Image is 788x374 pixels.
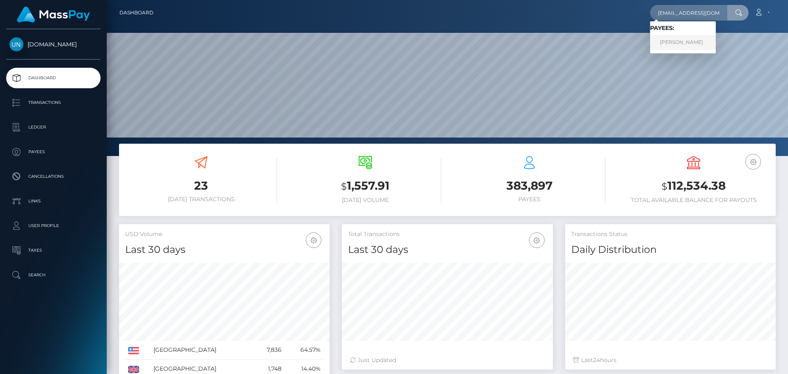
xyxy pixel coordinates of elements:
a: Transactions [6,92,101,113]
a: Payees [6,142,101,162]
p: Payees [9,146,97,158]
img: Unlockt.me [9,37,23,51]
p: User Profile [9,220,97,232]
p: Search [9,269,97,281]
span: 24 [593,356,600,364]
h6: [DATE] Volume [289,197,441,204]
a: [PERSON_NAME] [650,35,716,50]
img: GB.png [128,366,139,373]
span: [DOMAIN_NAME] [6,41,101,48]
h4: Daily Distribution [571,243,770,257]
p: Links [9,195,97,207]
p: Ledger [9,121,97,133]
p: Cancellations [9,170,97,183]
h6: [DATE] Transactions [125,196,277,203]
input: Search... [650,5,727,21]
a: Dashboard [6,68,101,88]
h3: 1,557.91 [289,178,441,195]
h5: Total Transactions [348,230,546,239]
a: Cancellations [6,166,101,187]
small: $ [341,181,347,192]
a: Taxes [6,240,101,261]
td: 64.57% [284,341,323,360]
td: 7,836 [254,341,284,360]
a: User Profile [6,216,101,236]
h6: Payees: [650,25,716,32]
h6: Total Available Balance for Payouts [618,197,770,204]
div: Last hours [573,356,767,365]
a: Dashboard [119,4,153,21]
h3: 112,534.38 [618,178,770,195]
p: Transactions [9,96,97,109]
td: [GEOGRAPHIC_DATA] [151,341,254,360]
a: Ledger [6,117,101,138]
a: Search [6,265,101,285]
h3: 23 [125,178,277,194]
p: Dashboard [9,72,97,84]
a: Links [6,191,101,211]
h6: Payees [454,196,605,203]
h5: USD Volume [125,230,323,239]
h4: Last 30 days [348,243,546,257]
img: MassPay Logo [17,7,90,23]
p: Taxes [9,244,97,257]
div: Just Updated [350,356,544,365]
h5: Transactions Status [571,230,770,239]
img: US.png [128,347,139,354]
h3: 383,897 [454,178,605,194]
small: $ [662,181,667,192]
h4: Last 30 days [125,243,323,257]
